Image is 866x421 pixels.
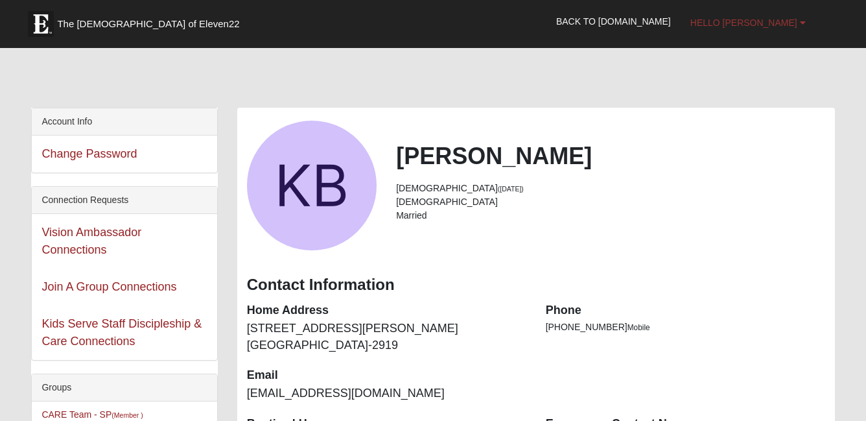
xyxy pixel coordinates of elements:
a: Change Password [41,147,137,160]
a: Hello [PERSON_NAME] [681,6,815,39]
dt: Phone [546,302,825,319]
h2: [PERSON_NAME] [396,142,825,170]
a: CARE Team - SP(Member ) [41,409,143,420]
a: Vision Ambassador Connections [41,226,141,256]
img: Eleven22 logo [28,11,54,37]
li: [DEMOGRAPHIC_DATA] [396,195,825,209]
div: Account Info [32,108,216,136]
li: [PHONE_NUMBER] [546,320,825,334]
span: The [DEMOGRAPHIC_DATA] of Eleven22 [57,18,239,30]
li: Married [396,209,825,223]
span: Hello [PERSON_NAME] [690,18,797,28]
dd: [STREET_ADDRESS][PERSON_NAME] [GEOGRAPHIC_DATA]-2919 [247,320,526,354]
a: View Fullsize Photo [247,121,377,250]
a: Back to [DOMAIN_NAME] [546,5,681,38]
small: ([DATE]) [498,185,524,193]
span: Mobile [627,323,650,332]
dd: [EMAIL_ADDRESS][DOMAIN_NAME] [247,385,526,402]
a: The [DEMOGRAPHIC_DATA] of Eleven22 [21,5,281,37]
a: Kids Serve Staff Discipleship & Care Connections [41,317,202,348]
h3: Contact Information [247,276,825,295]
li: [DEMOGRAPHIC_DATA] [396,182,825,195]
dt: Home Address [247,302,526,319]
div: Groups [32,374,216,402]
a: Join A Group Connections [41,280,176,293]
div: Connection Requests [32,187,216,214]
dt: Email [247,367,526,384]
small: (Member ) [111,411,143,419]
